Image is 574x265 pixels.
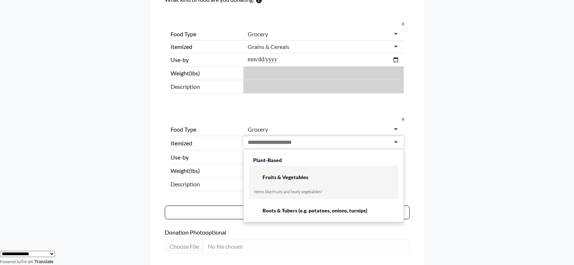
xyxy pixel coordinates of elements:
[171,166,240,175] label: Weight
[399,18,404,28] button: x
[248,30,268,38] div: Grocery
[171,69,240,78] label: Weight
[171,125,240,134] label: Food Type
[171,139,240,148] label: Itemized
[254,169,393,185] div: Fruits & Vegetables
[171,30,240,38] label: Food Type
[254,203,393,219] div: Roots & Tubers (e.g. potatoes, onions, turnips)
[189,70,200,76] span: (lbs)
[171,180,240,189] span: Description
[21,260,34,265] img: Google Translate
[165,228,410,237] label: Donation Photo
[399,114,404,123] button: x
[171,42,240,51] label: Itemized
[249,155,398,166] div: Plant-Based
[205,229,226,236] span: optional
[254,221,393,229] div: Items like potatoes, beets, and onions!
[171,55,240,64] label: Use-by
[254,188,393,195] div: Items like fruits and leafy vegetables!
[248,43,289,50] div: Grains & Cereals
[248,126,268,133] div: Grocery
[171,153,240,162] label: Use-by
[165,206,410,219] button: Add an item
[21,259,54,264] a: Translate
[171,82,240,91] span: Description
[189,167,200,174] span: (lbs)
